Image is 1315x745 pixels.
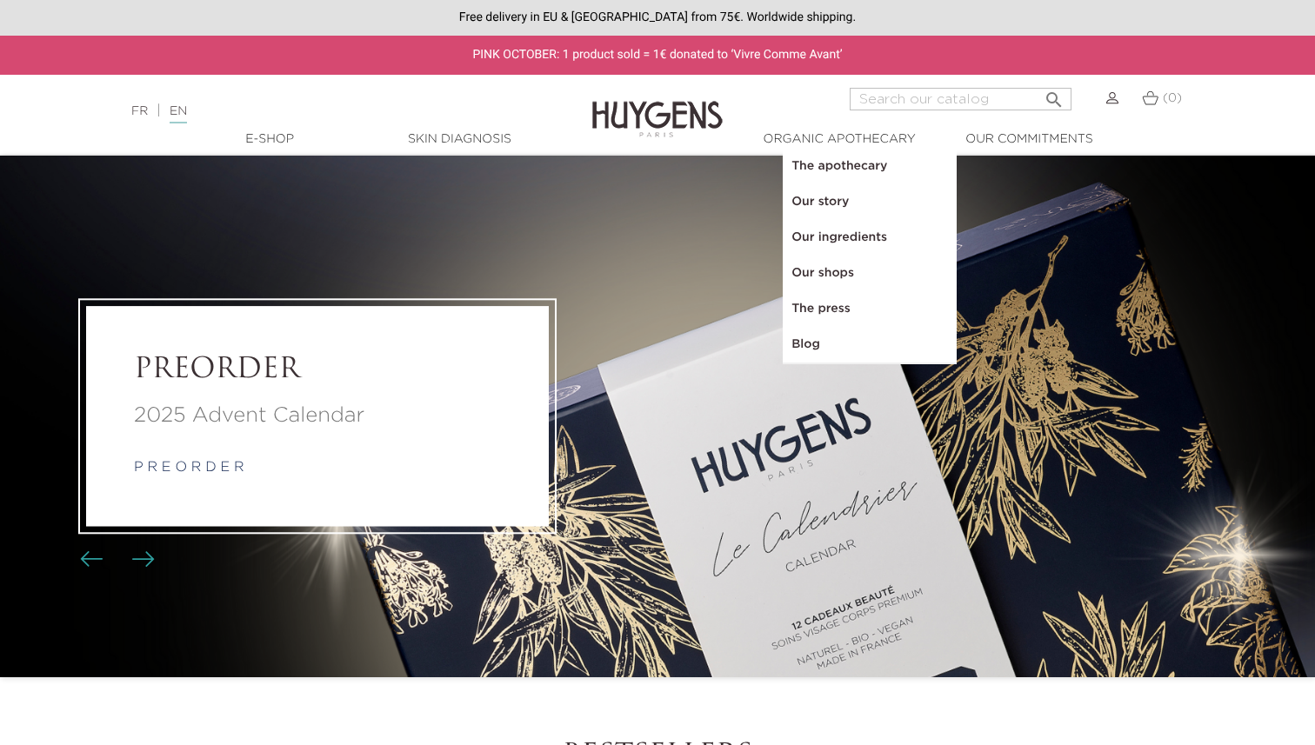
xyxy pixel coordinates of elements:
a: E-Shop [183,130,357,149]
a: Organic Apothecary [752,130,926,149]
input: Search [850,88,1071,110]
a: Skin Diagnosis [372,130,546,149]
a: PREORDER [134,354,501,387]
a: p r e o r d e r [134,462,244,476]
a: Our commitments [942,130,1116,149]
a: EN [170,105,187,123]
img: Huygens [592,73,723,140]
a: The apothecary [783,149,957,184]
div: | [123,101,535,122]
div: Carousel buttons [87,547,144,573]
a: FR [131,105,148,117]
a: Blog [783,327,957,363]
a: Our ingredients [783,220,957,256]
a: Our story [783,184,957,220]
a: Our shops [783,256,957,291]
a: The press [783,291,957,327]
span: (0) [1163,92,1182,104]
a: 2025 Advent Calendar [134,401,501,432]
i:  [1044,84,1065,105]
button:  [1038,83,1070,106]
